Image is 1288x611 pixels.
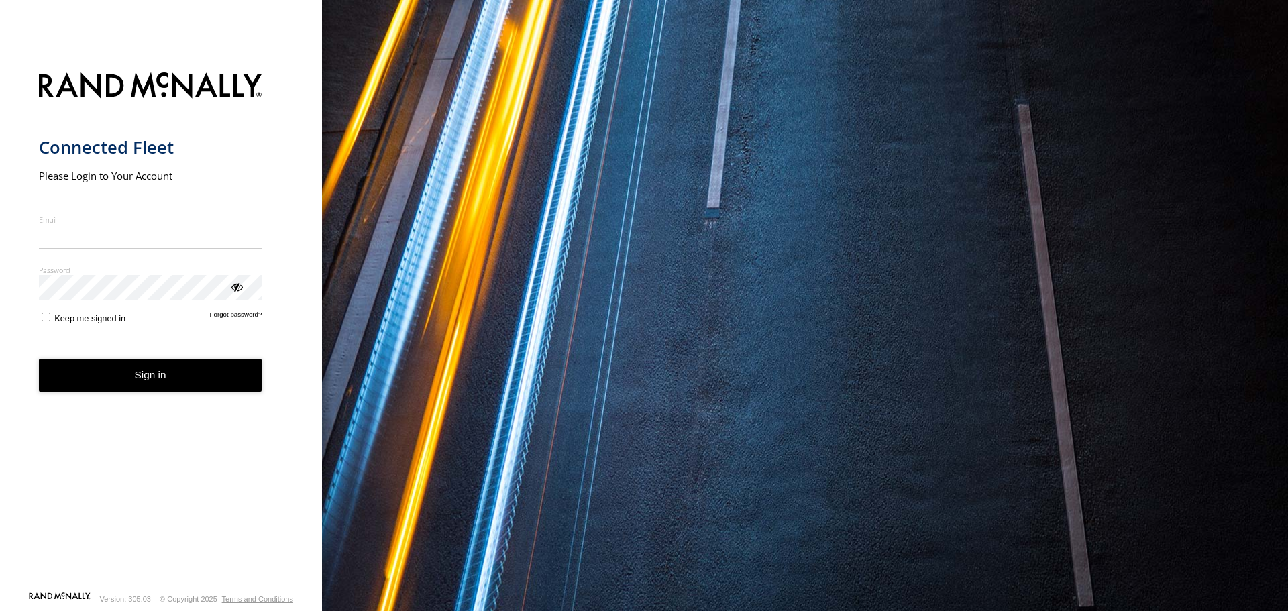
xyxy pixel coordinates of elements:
a: Forgot password? [210,311,262,323]
a: Terms and Conditions [222,595,293,603]
h1: Connected Fleet [39,136,262,158]
h2: Please Login to Your Account [39,169,262,182]
img: Rand McNally [39,70,262,104]
input: Keep me signed in [42,313,50,321]
span: Keep me signed in [54,313,125,323]
a: Visit our Website [29,592,91,606]
div: Version: 305.03 [100,595,151,603]
label: Email [39,215,262,225]
div: ViewPassword [229,280,243,293]
label: Password [39,265,262,275]
form: main [39,64,284,591]
div: © Copyright 2025 - [160,595,293,603]
button: Sign in [39,359,262,392]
